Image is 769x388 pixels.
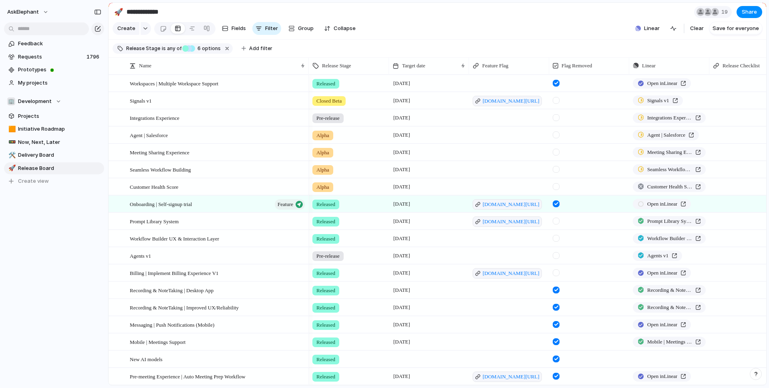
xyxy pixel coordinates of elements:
span: Prototypes [18,66,101,74]
span: [DATE] [391,320,412,329]
a: [DOMAIN_NAME][URL] [473,199,542,210]
span: [DATE] [391,113,412,123]
span: Linear [644,24,660,32]
span: Flag Removed [562,62,592,70]
span: [DATE] [391,285,412,295]
span: [DOMAIN_NAME][URL] [483,218,540,226]
a: My projects [4,77,104,89]
a: Seamless Workflow Building [633,164,706,175]
a: Customer Health Score [633,182,706,192]
button: 🚀 [112,6,125,18]
span: Released [316,356,335,364]
span: Feedback [18,40,101,48]
span: Release Board [18,164,101,172]
a: Requests1796 [4,51,104,63]
span: [DATE] [391,182,412,192]
span: Share [742,8,757,16]
span: Alpha [316,149,329,157]
span: [DATE] [391,251,412,261]
span: Open in Linear [647,269,677,277]
span: Agents v1 [647,252,668,260]
span: Feature [278,199,293,210]
span: Mobile | Meetings Support [130,337,185,346]
span: Group [298,24,314,32]
a: 🚥Now, Next, Later [4,136,104,148]
div: 🚀 [8,164,14,173]
span: Prompt Library System [130,216,179,226]
a: 🛠️Delivery Board [4,149,104,161]
a: Projects [4,110,104,122]
span: 6 [195,45,202,51]
span: Development [18,97,52,105]
span: 19 [721,8,730,16]
button: Create [113,22,139,35]
a: [DOMAIN_NAME][URL] [473,216,542,227]
span: Signals v1 [130,96,152,105]
a: Open inLinear [633,78,691,89]
span: Workflow Builder UX & Interaction Layer [130,234,219,243]
span: [DATE] [391,165,412,174]
span: Alpha [316,131,329,139]
span: [DATE] [391,234,412,243]
span: Workspaces | Multiple Workspace Support [130,79,218,88]
span: Alpha [316,166,329,174]
button: Save for everyone [709,22,762,35]
span: Agents v1 [130,251,151,260]
span: [DOMAIN_NAME][URL] [483,97,540,105]
button: Share [737,6,762,18]
span: My projects [18,79,101,87]
button: Collapse [321,22,359,35]
div: 🚥 [8,137,14,147]
button: Group [284,22,318,35]
button: Fields [219,22,249,35]
span: Open in Linear [647,372,677,380]
span: Released [316,80,335,88]
span: Released [316,304,335,312]
a: Feedback [4,38,104,50]
span: Released [316,269,335,277]
span: Release Stage [126,45,160,52]
span: Alpha [316,183,329,191]
span: Agent | Salesforce [130,130,168,139]
span: Pre-meeting Experience | Auto Meeting Prep Workflow [130,372,246,381]
span: is [162,45,166,52]
span: Prompt Library System [647,217,692,225]
span: Pre-release [316,114,340,122]
button: Feature [275,199,305,210]
span: Meeting Sharing Experience [647,148,692,156]
span: Messaging | Push Notifications (Mobile) [130,320,214,329]
span: Recording & NoteTaking | UX Enhancements [647,303,692,311]
span: Meeting Sharing Experience [130,148,189,157]
span: Signals v1 [647,97,669,105]
a: Recording & NoteTaking | UX Enhancements [633,302,706,313]
a: Open inLinear [633,268,691,278]
span: Released [316,338,335,346]
div: 🚀 [114,6,123,17]
a: [DOMAIN_NAME][URL] [473,372,542,382]
span: Name [139,62,151,70]
span: Release Checklist [723,62,760,70]
span: Projects [18,112,101,120]
span: Released [316,235,335,243]
a: 🚀Release Board [4,162,104,174]
span: Create [117,24,135,32]
button: Clear [687,22,707,35]
span: Released [316,373,335,381]
button: Add filter [237,43,277,54]
a: Mobile | Meetings Support [633,337,706,347]
button: 🚥 [7,138,15,146]
span: Recording & NoteTaking | Improved UX/Reliability [130,303,239,312]
button: 🟧 [7,125,15,133]
span: Pre-release [316,252,340,260]
a: Prompt Library System [633,216,706,226]
div: 🛠️ [8,151,14,160]
span: Released [316,218,335,226]
span: Open in Linear [647,200,677,208]
span: Linear [642,62,656,70]
span: Now, Next, Later [18,138,101,146]
button: 6 options [182,44,222,53]
button: Linear [632,22,663,34]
